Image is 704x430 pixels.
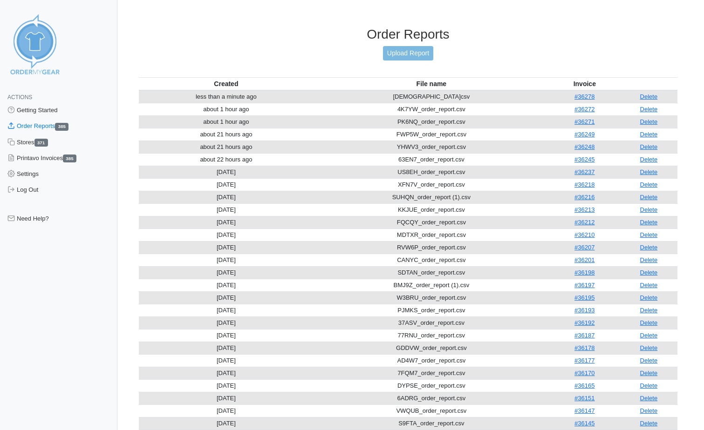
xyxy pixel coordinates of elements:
[574,194,595,201] a: #36216
[314,103,549,115] td: 4K7YW_order_report.csv
[139,115,314,128] td: about 1 hour ago
[314,228,549,241] td: MDTXR_order_report.csv
[139,141,314,153] td: about 21 hours ago
[574,231,595,238] a: #36210
[314,203,549,216] td: KKJUE_order_report.csv
[139,27,677,42] h3: Order Reports
[139,329,314,342] td: [DATE]
[574,370,595,376] a: #36170
[34,139,48,147] span: 371
[574,206,595,213] a: #36213
[640,194,658,201] a: Delete
[640,269,658,276] a: Delete
[574,118,595,125] a: #36271
[314,329,549,342] td: 77RNU_order_report.csv
[574,168,595,175] a: #36237
[574,307,595,314] a: #36193
[640,244,658,251] a: Delete
[314,266,549,279] td: SDTAN_order_report.csv
[314,342,549,354] td: GDDVW_order_report.csv
[139,166,314,178] td: [DATE]
[314,291,549,304] td: W3BRU_order_report.csv
[574,181,595,188] a: #36218
[574,269,595,276] a: #36198
[574,256,595,263] a: #36201
[139,266,314,279] td: [DATE]
[640,93,658,100] a: Delete
[383,46,433,60] a: Upload Report
[574,382,595,389] a: #36165
[139,77,314,90] th: Created
[640,143,658,150] a: Delete
[640,307,658,314] a: Delete
[314,77,549,90] th: File name
[314,191,549,203] td: SUHQN_order_report (1).csv
[640,332,658,339] a: Delete
[139,254,314,266] td: [DATE]
[574,407,595,414] a: #36147
[7,94,32,101] span: Actions
[314,354,549,367] td: AD4W7_order_report.csv
[139,354,314,367] td: [DATE]
[314,316,549,329] td: 37ASV_order_report.csv
[640,294,658,301] a: Delete
[640,370,658,376] a: Delete
[640,357,658,364] a: Delete
[314,254,549,266] td: CANYC_order_report.csv
[139,291,314,304] td: [DATE]
[55,123,68,131] span: 385
[314,404,549,417] td: VWQUB_order_report.csv
[139,316,314,329] td: [DATE]
[63,155,76,162] span: 385
[139,367,314,379] td: [DATE]
[574,294,595,301] a: #36195
[314,379,549,392] td: DYPSE_order_report.csv
[139,103,314,115] td: about 1 hour ago
[139,228,314,241] td: [DATE]
[139,392,314,404] td: [DATE]
[139,241,314,254] td: [DATE]
[640,118,658,125] a: Delete
[574,106,595,113] a: #36272
[574,344,595,351] a: #36178
[139,153,314,166] td: about 22 hours ago
[139,90,314,103] td: less than a minute ago
[640,420,658,427] a: Delete
[640,231,658,238] a: Delete
[640,282,658,289] a: Delete
[314,241,549,254] td: RVW6P_order_report.csv
[139,342,314,354] td: [DATE]
[314,115,549,128] td: PK6NQ_order_report.csv
[640,131,658,138] a: Delete
[574,93,595,100] a: #36278
[139,304,314,316] td: [DATE]
[640,395,658,402] a: Delete
[640,168,658,175] a: Delete
[640,256,658,263] a: Delete
[640,219,658,226] a: Delete
[640,319,658,326] a: Delete
[314,141,549,153] td: YHWV3_order_report.csv
[640,106,658,113] a: Delete
[574,131,595,138] a: #36249
[314,279,549,291] td: BMJ9Z_order_report (1).csv
[139,191,314,203] td: [DATE]
[314,417,549,430] td: S9FTA_order_report.csv
[640,382,658,389] a: Delete
[574,357,595,364] a: #36177
[139,379,314,392] td: [DATE]
[139,216,314,228] td: [DATE]
[574,319,595,326] a: #36192
[574,244,595,251] a: #36207
[139,279,314,291] td: [DATE]
[314,166,549,178] td: US8EH_order_report.csv
[314,178,549,191] td: XFN7V_order_report.csv
[640,407,658,414] a: Delete
[314,304,549,316] td: PJMKS_order_report.csv
[574,219,595,226] a: #36212
[640,156,658,163] a: Delete
[139,417,314,430] td: [DATE]
[139,404,314,417] td: [DATE]
[314,128,549,141] td: FWP5W_order_report.csv
[574,395,595,402] a: #36151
